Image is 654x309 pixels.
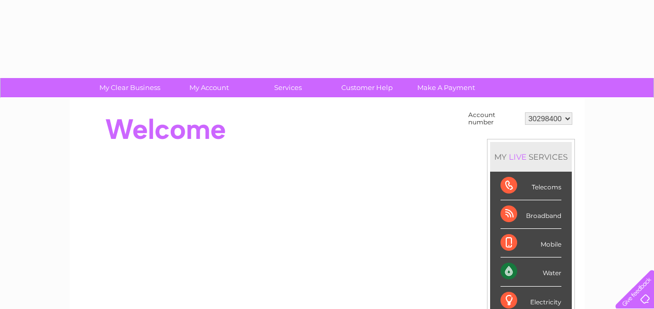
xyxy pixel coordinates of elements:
div: Mobile [501,229,561,257]
div: Broadband [501,200,561,229]
div: MY SERVICES [490,142,572,172]
a: Services [245,78,331,97]
td: Account number [466,109,522,128]
div: Water [501,257,561,286]
a: Customer Help [324,78,410,97]
a: My Clear Business [87,78,173,97]
div: Telecoms [501,172,561,200]
a: Make A Payment [403,78,489,97]
div: LIVE [507,152,529,162]
a: My Account [166,78,252,97]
